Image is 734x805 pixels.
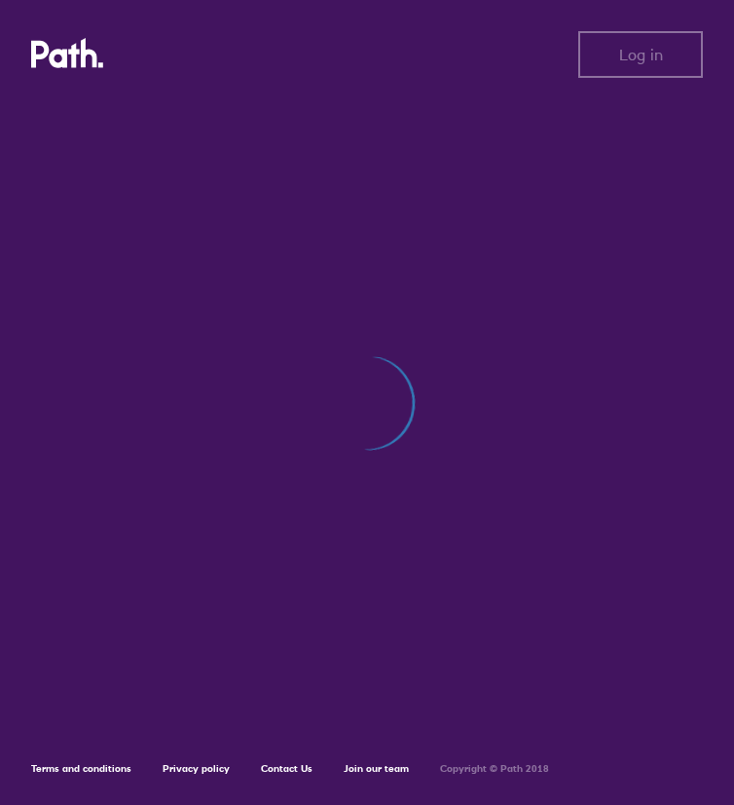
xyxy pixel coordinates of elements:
[344,762,409,775] a: Join our team
[163,762,230,775] a: Privacy policy
[31,762,131,775] a: Terms and conditions
[619,46,663,63] span: Log in
[440,763,549,775] h6: Copyright © Path 2018
[261,762,312,775] a: Contact Us
[578,31,703,78] button: Log in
